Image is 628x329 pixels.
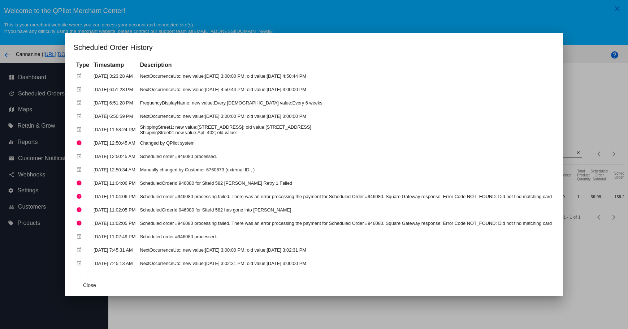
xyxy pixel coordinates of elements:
td: [DATE] 11:02:05 PM [92,204,137,216]
td: [DATE] 11:02:05 PM [92,217,137,230]
td: Scheduled order #946080 processing failed. There was an error processing the payment for Schedule... [138,217,554,230]
td: [DATE] 7:45:31 AM [92,244,137,256]
mat-icon: error [76,191,85,202]
td: Changed by QPilot system [138,137,554,149]
td: [DATE] 11:58:24 PM [92,123,137,136]
mat-icon: event [76,70,85,82]
td: [DATE] 6:51:28 PM [92,97,137,109]
td: NextOccurrenceUtc: new value:[DATE] 3:02:31 PM; old value:[DATE] 3:00:00 PM [138,257,554,270]
th: Timestamp [92,61,137,69]
mat-icon: event [76,244,85,256]
td: [DATE] 11:04:06 PM [92,177,137,189]
td: ShippingStreet1: new value:[STREET_ADDRESS]; old value:[STREET_ADDRESS] ShippingStreet2: new valu... [138,123,554,136]
td: Scheduled order #946080 processed. [138,230,554,243]
td: NextOccurrenceUtc: new value:[DATE] 4:50:44 PM; old value:[DATE] 3:00:00 PM [138,83,554,96]
td: [DATE] 11:02:49 PM [92,230,137,243]
td: Scheduled order #946080 processed. [138,150,554,163]
td: Manually changed by Customer 6760673 (external ID , ) [138,163,554,176]
mat-icon: error [76,137,85,149]
td: NextOccurrenceUtc: new value:[DATE] 3:00:00 PM; old value:[DATE] 3:02:31 PM [138,244,554,256]
mat-icon: event [76,111,85,122]
td: [DATE] 11:04:06 PM [92,190,137,203]
mat-icon: error [76,178,85,189]
td: [DATE] 7:45:13 AM [92,257,137,270]
button: Close dialog [74,279,105,292]
td: [DATE] 12:50:45 AM [92,137,137,149]
th: Description [138,61,554,69]
mat-icon: event [76,164,85,175]
mat-icon: event [76,258,85,269]
td: NextOccurrenceUtc: new value:[DATE] 3:00:00 PM; old value:[DATE] 3:00:00 PM [138,110,554,123]
td: [DATE] 3:23:28 AM [92,70,137,82]
mat-icon: event [76,84,85,95]
td: ScheduledOrderId 946080 for SiteId 582 [PERSON_NAME] Retry 1 Failed [138,177,554,189]
mat-icon: event [76,124,85,135]
td: [DATE] 6:51:28 PM [92,83,137,96]
td: Scheduled order #946080 processing failed. There was an error processing the payment for Schedule... [138,190,554,203]
span: Close [83,282,96,288]
td: [DATE] 6:50:59 PM [92,110,137,123]
td: FrequencyDisplayName: new value:Every 6 weeks; old value:Every 1 months [138,270,554,283]
mat-icon: event [76,231,85,242]
td: [DATE] 12:50:34 AM [92,163,137,176]
mat-icon: event [76,151,85,162]
mat-icon: error [76,218,85,229]
td: ScheduledOrderId 946080 for SiteId 582 has gone into [PERSON_NAME] [138,204,554,216]
mat-icon: event [76,97,85,108]
td: [DATE] 12:50:45 AM [92,150,137,163]
td: NextOccurrenceUtc: new value:[DATE] 3:00:00 PM; old value:[DATE] 4:50:44 PM [138,70,554,82]
mat-icon: error [76,204,85,215]
h1: Scheduled Order History [74,42,554,53]
td: [DATE] 7:45:12 AM [92,270,137,283]
th: Type [74,61,91,69]
td: FrequencyDisplayName: new value:Every [DEMOGRAPHIC_DATA] value:Every 6 weeks [138,97,554,109]
mat-icon: event [76,271,85,282]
